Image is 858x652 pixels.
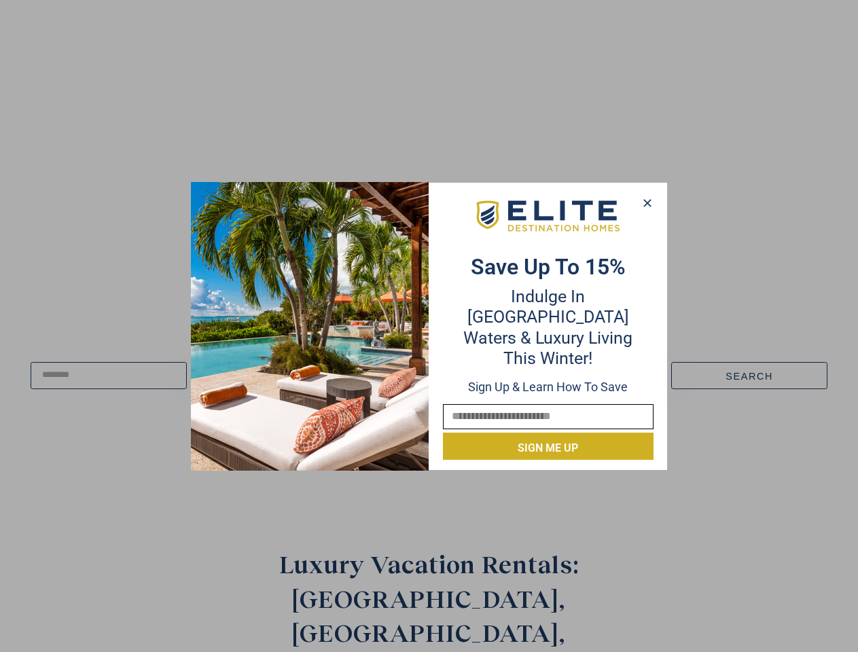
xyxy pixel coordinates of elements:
span: Sign up & learn how to save [468,380,628,394]
button: Sign me up [443,433,654,460]
img: Desktop-Opt-in-2025-01-10T154433.560.png [191,182,429,471]
button: Close [637,193,657,213]
input: Email [443,404,654,429]
strong: Save up to 15% [471,254,626,280]
span: this winter! [503,348,592,368]
span: Waters & Luxury Living [463,328,632,348]
img: EDH-Logo-Horizontal-217-58px.png [474,197,622,236]
span: Indulge in [GEOGRAPHIC_DATA] [467,287,629,327]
